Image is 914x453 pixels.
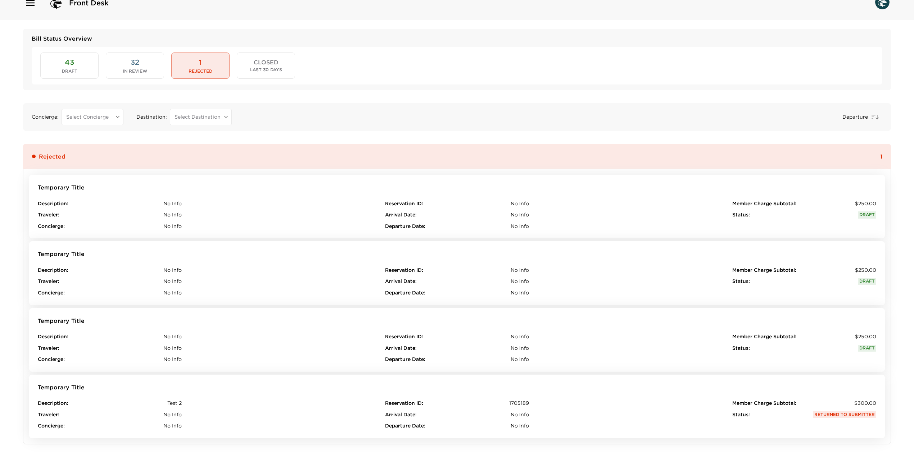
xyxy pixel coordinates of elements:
[38,345,59,352] span: Traveler :
[813,411,876,418] span: Returned to Submitter
[189,69,212,74] span: Rejected
[123,69,147,74] span: In Review
[237,52,295,78] button: CLOSEDLast 30 Days
[163,411,182,418] span: No Info
[509,400,529,407] span: 1705189
[38,400,68,407] span: Description :
[38,267,68,274] span: Description :
[732,267,796,274] span: Member Charge Subtotal :
[385,267,423,274] span: Reservation ID :
[385,345,417,352] span: Arrival Date :
[855,267,876,274] span: $250.00
[62,69,77,74] span: Draft
[68,152,882,160] span: 1
[385,223,425,230] span: Departure Date :
[65,57,74,67] span: 43
[732,211,750,219] span: Status :
[136,114,167,121] span: Destination :
[855,200,876,207] span: $250.00
[163,356,182,363] span: No Info
[32,114,59,121] span: Concierge :
[29,308,885,372] button: Temporary TitleDescription:No InfoTraveler:No InfoConcierge:No InfoReservation ID:No InfoArrival ...
[38,411,59,418] span: Traveler :
[385,333,423,340] span: Reservation ID :
[385,356,425,363] span: Departure Date :
[511,422,529,430] span: No Info
[858,278,876,285] span: Draft
[131,57,139,67] span: 32
[38,211,59,219] span: Traveler :
[163,278,182,285] span: No Info
[175,114,221,120] span: Select Destination
[511,211,529,219] span: No Info
[163,267,182,274] span: No Info
[38,422,65,430] span: Concierge :
[385,400,423,407] span: Reservation ID :
[511,267,529,274] span: No Info
[38,383,85,391] span: Temporary Title
[385,211,417,219] span: Arrival Date :
[858,211,876,219] span: Draft
[38,278,59,285] span: Traveler :
[385,422,425,430] span: Departure Date :
[39,152,65,160] span: Rejected
[106,52,164,78] button: 32In Review
[511,333,529,340] span: No Info
[511,278,529,285] span: No Info
[842,114,868,121] span: Departure
[732,345,750,352] span: Status :
[511,411,529,418] span: No Info
[732,333,796,340] span: Member Charge Subtotal :
[855,333,876,340] span: $250.00
[385,411,417,418] span: Arrival Date :
[38,223,65,230] span: Concierge :
[385,278,417,285] span: Arrival Date :
[38,333,68,340] span: Description :
[40,52,99,78] button: 43Draft
[163,345,182,352] span: No Info
[511,223,529,230] span: No Info
[254,59,279,66] span: CLOSED
[38,250,85,258] span: Temporary Title
[732,411,750,418] span: Status :
[32,35,882,42] span: Bill Status Overview
[38,200,68,207] span: Description :
[163,333,182,340] span: No Info
[167,400,182,407] span: Test 2
[163,289,182,297] span: No Info
[511,356,529,363] span: No Info
[732,278,750,285] span: Status :
[29,175,885,238] button: Temporary TitleDescription:No InfoTraveler:No InfoConcierge:No InfoReservation ID:No InfoArrival ...
[29,241,885,305] button: Temporary TitleDescription:No InfoTraveler:No InfoConcierge:No InfoReservation ID:No InfoArrival ...
[29,375,885,438] button: Temporary TitleDescription:Test 2Traveler:No InfoConcierge:No InfoReservation ID:1705189Arrival D...
[511,289,529,297] span: No Info
[38,356,65,363] span: Concierge :
[732,200,796,207] span: Member Charge Subtotal :
[38,289,65,297] span: Concierge :
[199,57,202,67] span: 1
[385,200,423,207] span: Reservation ID :
[858,345,876,352] span: Draft
[66,114,109,120] span: Select Concierge
[163,211,182,219] span: No Info
[38,317,85,325] span: Temporary Title
[163,200,182,207] span: No Info
[171,52,230,78] button: 1Rejected
[38,183,85,191] span: Temporary Title
[385,289,425,297] span: Departure Date :
[854,400,876,407] span: $300.00
[163,422,182,430] span: No Info
[511,200,529,207] span: No Info
[511,345,529,352] span: No Info
[163,223,182,230] span: No Info
[732,400,796,407] span: Member Charge Subtotal :
[250,67,282,72] span: Last 30 Days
